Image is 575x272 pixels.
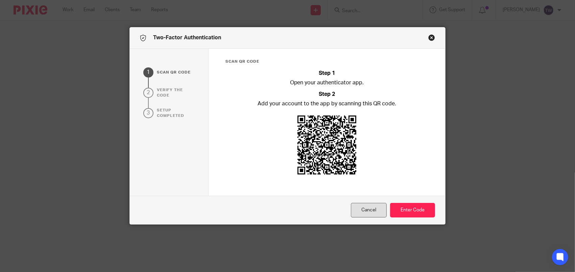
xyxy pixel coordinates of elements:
p: Scan qr code [157,70,191,75]
h3: Scan qr code [225,59,428,64]
p: verify the code [157,87,195,98]
p: Add your account to the app by scanning this QR code. [258,100,396,108]
p: Open your authenticator app. [290,79,364,87]
span: Two-Factor Authentication [153,35,221,40]
h2: Step 1 [319,69,335,77]
button: Cancel [351,203,387,217]
div: 3 [143,108,153,118]
img: QR code [293,111,361,179]
div: 2 [143,88,153,98]
div: 1 [143,67,153,78]
h2: Step 2 [319,90,335,98]
button: Enter Code [390,203,435,217]
p: Setup completed [157,108,195,119]
button: Close modal [428,34,435,41]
